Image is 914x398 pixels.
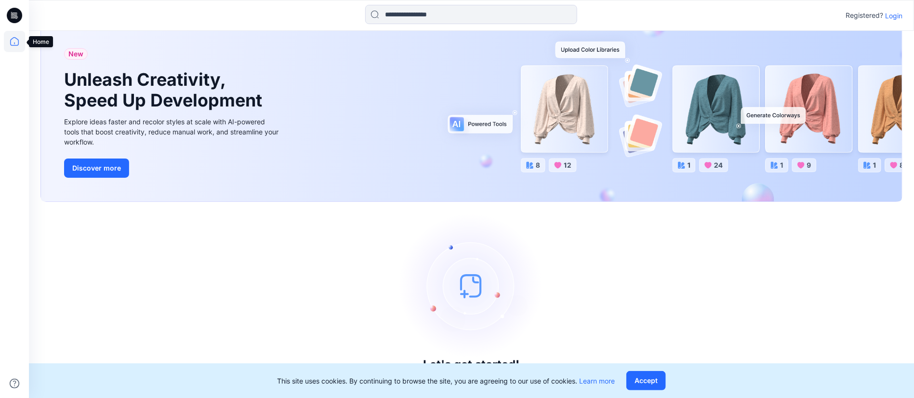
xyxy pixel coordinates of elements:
p: This site uses cookies. By continuing to browse the site, you are agreeing to our use of cookies. [277,376,615,386]
div: Explore ideas faster and recolor styles at scale with AI-powered tools that boost creativity, red... [64,117,281,147]
span: New [68,48,83,60]
a: Discover more [64,159,281,178]
h1: Unleash Creativity, Speed Up Development [64,69,266,111]
a: Learn more [579,377,615,385]
img: empty-state-image.svg [399,213,544,358]
button: Accept [626,371,666,390]
p: Registered? [846,10,883,21]
p: Login [885,11,902,21]
h3: Let's get started! [424,358,520,371]
button: Discover more [64,159,129,178]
